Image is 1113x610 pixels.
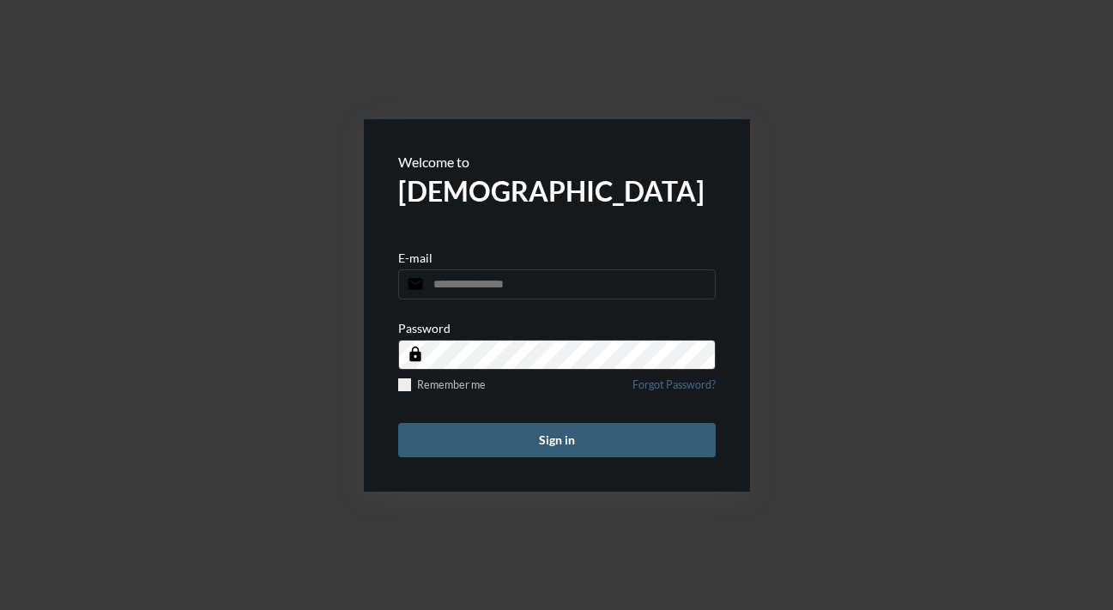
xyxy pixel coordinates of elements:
p: Welcome to [398,154,716,170]
p: E-mail [398,251,432,265]
p: Password [398,321,451,335]
label: Remember me [398,378,486,391]
h2: [DEMOGRAPHIC_DATA] [398,174,716,208]
a: Forgot Password? [632,378,716,402]
button: Sign in [398,423,716,457]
